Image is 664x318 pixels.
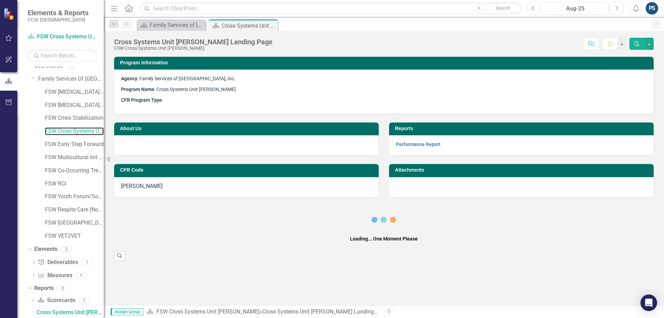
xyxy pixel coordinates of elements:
div: 1 [76,272,87,278]
div: » [147,308,379,316]
strong: Agency [121,76,137,81]
a: Reports [34,284,54,292]
a: Elements [34,245,57,253]
a: FSW Cross Systems Unit [PERSON_NAME] [156,308,259,315]
a: Family Services Of [GEOGRAPHIC_DATA], Inc. [38,75,104,83]
span: Search [496,5,510,11]
a: Scorecards [37,297,75,305]
span: Assign Group [111,308,143,315]
small: CCSI: [GEOGRAPHIC_DATA] [28,17,89,22]
a: FSW Youth Forum/Social Stars [45,193,104,201]
h3: Program Information [120,60,650,65]
div: 1 [82,259,93,265]
a: FSW Multicultural Init - Latino Connections groups [45,154,104,162]
a: FSW VET2VET [45,232,104,240]
a: Family Services of [GEOGRAPHIC_DATA] Page [138,21,204,29]
span: : [121,97,163,103]
a: FSW [MEDICAL_DATA] - Family Strengthening [45,88,104,96]
button: Aug-25 [542,2,608,15]
a: Deliverables [38,258,78,266]
a: FSW Co-Occurring Treatment [45,167,104,175]
div: Cross Systems Unit [PERSON_NAME] Landing Page [37,309,104,316]
h3: Attachments [395,167,650,173]
h3: CFR Code [120,167,375,173]
div: Cross Systems Unit [PERSON_NAME] Landing Page [114,38,273,46]
div: Loading... One Moment Please [350,235,418,242]
a: FSW [MEDICAL_DATA] - Gatekeeper [45,101,104,109]
input: Search Below... [28,49,97,62]
a: FSW Cross Systems Unit [PERSON_NAME] [28,33,97,41]
div: 2 [57,285,68,291]
strong: Program Name [121,87,154,92]
div: Open Intercom Messenger [640,294,657,311]
a: FSW Crisis Stabilization [45,114,104,122]
a: FSW Respite Care (Non-HCBS Waiver) [45,206,104,214]
div: 2 [61,246,72,252]
a: Cross Systems Unit [PERSON_NAME] Landing Page [35,307,104,318]
a: FSW [GEOGRAPHIC_DATA] [45,219,104,227]
div: Aug-25 [544,4,606,13]
input: Search ClearPoint... [140,2,522,15]
strong: CFR Program Type [121,97,162,103]
h3: Reports [395,126,650,131]
button: Search [486,3,520,13]
a: FSW Cross Systems Unit [PERSON_NAME] [45,127,104,135]
a: FSW Early Step Forward [45,140,104,148]
div: 13 [66,63,77,69]
div: Family Services of [GEOGRAPHIC_DATA] Page [150,21,204,29]
div: Cross Systems Unit [PERSON_NAME] Landing Page [262,308,388,315]
a: Performance Report [396,142,441,147]
span: Elements & Reports [28,9,89,17]
span: [PERSON_NAME] [121,183,163,189]
span: : Family Services of [GEOGRAPHIC_DATA], Inc. [121,76,236,81]
button: PS [646,2,658,15]
div: Cross Systems Unit [PERSON_NAME] Landing Page [222,21,276,30]
h3: About Us [120,126,375,131]
span: : Cross Systems Unit [PERSON_NAME] [121,87,236,92]
div: FSW Cross Systems Unit [PERSON_NAME] [114,46,273,51]
img: ClearPoint Strategy [3,8,16,20]
div: 1 [79,298,90,303]
a: Measures [38,272,72,280]
a: FSW RCI [45,180,104,188]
